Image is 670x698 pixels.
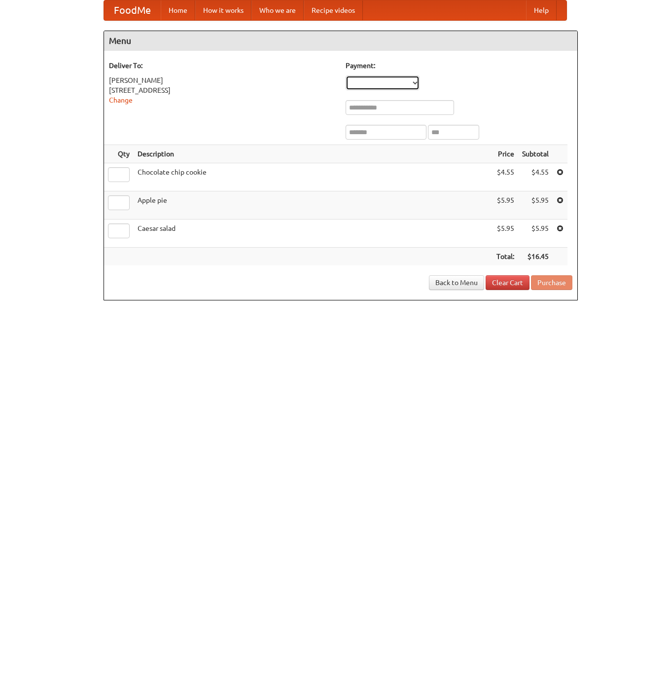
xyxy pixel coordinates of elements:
td: $5.95 [518,191,553,220]
a: Back to Menu [429,275,484,290]
td: $4.55 [518,163,553,191]
td: Chocolate chip cookie [134,163,493,191]
a: FoodMe [104,0,161,20]
h4: Menu [104,31,577,51]
a: Home [161,0,195,20]
th: Subtotal [518,145,553,163]
a: How it works [195,0,251,20]
h5: Deliver To: [109,61,336,71]
td: Caesar salad [134,220,493,248]
button: Purchase [531,275,572,290]
a: Clear Cart [486,275,529,290]
div: [PERSON_NAME] [109,75,336,85]
td: $5.95 [518,220,553,248]
a: Change [109,96,133,104]
a: Help [526,0,557,20]
th: $16.45 [518,248,553,266]
a: Who we are [251,0,304,20]
th: Price [493,145,518,163]
th: Total: [493,248,518,266]
div: [STREET_ADDRESS] [109,85,336,95]
td: $4.55 [493,163,518,191]
h5: Payment: [346,61,572,71]
th: Description [134,145,493,163]
td: Apple pie [134,191,493,220]
td: $5.95 [493,220,518,248]
th: Qty [104,145,134,163]
td: $5.95 [493,191,518,220]
a: Recipe videos [304,0,363,20]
